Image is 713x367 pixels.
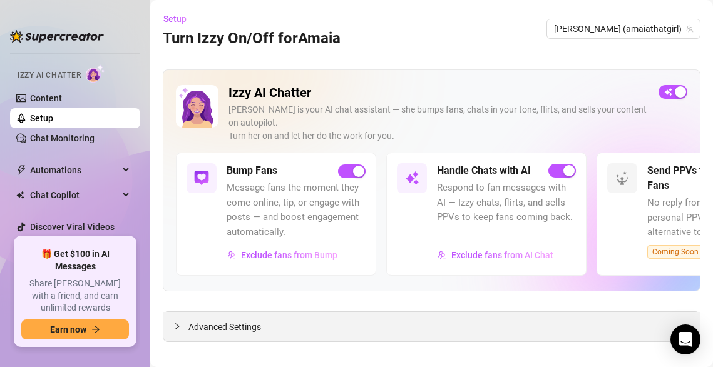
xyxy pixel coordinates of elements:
img: svg%3e [615,171,630,186]
img: svg%3e [438,251,446,259]
a: Setup [30,113,53,123]
span: Amaia (amaiathatgirl) [554,19,693,38]
span: collapsed [173,323,181,330]
a: Content [30,93,62,103]
img: logo-BBDzfeDw.svg [10,30,104,43]
button: Exclude fans from AI Chat [437,245,554,265]
div: [PERSON_NAME] is your AI chat assistant — she bumps fans, chats in your tone, flirts, and sells y... [228,103,649,143]
span: Share [PERSON_NAME] with a friend, and earn unlimited rewards [21,278,129,314]
span: Setup [163,14,187,24]
span: 🎁 Get $100 in AI Messages [21,248,129,273]
h5: Handle Chats with AI [437,163,531,178]
span: thunderbolt [16,165,26,175]
img: AI Chatter [86,64,105,83]
span: Automations [30,160,119,180]
img: svg%3e [404,171,419,186]
span: Message fans the moment they come online, tip, or engage with posts — and boost engagement automa... [227,181,366,239]
img: Chat Copilot [16,191,24,199]
span: Earn now [50,324,86,334]
span: arrow-right [91,325,100,334]
button: Exclude fans from Bump [227,245,338,265]
a: Discover Viral Videos [30,222,115,232]
div: Open Intercom Messenger [670,324,700,354]
img: Izzy AI Chatter [176,85,218,128]
h5: Bump Fans [227,163,277,178]
img: svg%3e [227,251,236,259]
span: Advanced Settings [188,320,261,334]
img: svg%3e [194,171,209,186]
span: Exclude fans from Bump [241,250,337,260]
span: Exclude fans from AI Chat [451,250,553,260]
span: team [686,25,694,33]
button: Setup [163,9,197,29]
h2: Izzy AI Chatter [228,85,649,101]
button: Earn nowarrow-right [21,319,129,339]
a: Chat Monitoring [30,133,95,143]
div: collapsed [173,319,188,333]
span: Coming Soon [647,245,704,259]
span: Respond to fan messages with AI — Izzy chats, flirts, and sells PPVs to keep fans coming back. [437,181,576,225]
span: Chat Copilot [30,185,119,205]
span: Izzy AI Chatter [18,69,81,81]
h3: Turn Izzy On/Off for Amaia [163,29,341,49]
